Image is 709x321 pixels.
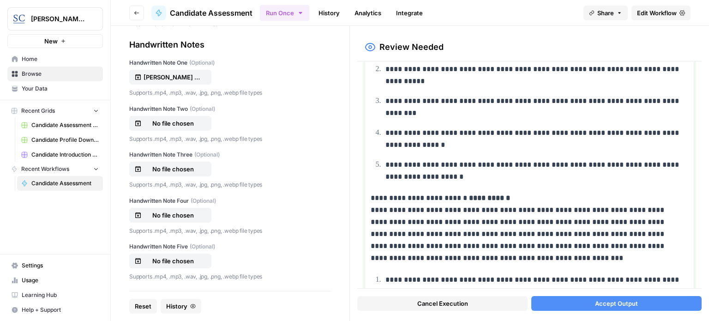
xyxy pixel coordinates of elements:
label: Handwritten Note Three [129,151,331,159]
span: Browse [22,70,99,78]
span: New [44,36,58,46]
p: Supports .mp4, .mp3, .wav, .jpg, .png, .webp file types [129,226,331,236]
button: No file chosen [129,208,211,223]
button: Run Once [260,5,309,21]
button: No file chosen [129,116,211,131]
span: Candidate Assessment Download Sheet [31,121,99,129]
span: Accept Output [595,299,638,308]
label: Handwritten Note Two [129,105,331,113]
button: Recent Workflows [7,162,103,176]
a: Usage [7,273,103,288]
button: Accept Output [531,296,702,311]
p: Supports .mp4, .mp3, .wav, .jpg, .png, .webp file types [129,180,331,189]
a: Settings [7,258,103,273]
h2: Review Needed [379,41,444,54]
p: No file chosen [144,164,203,174]
span: Candidate Assessment [170,7,252,18]
span: Home [22,55,99,63]
span: Recent Workflows [21,165,69,173]
span: Reset [135,302,151,311]
a: Analytics [349,6,387,20]
div: Handwritten Notes [129,38,331,51]
a: Candidate Profile Download Sheet [17,133,103,147]
label: Handwritten Note One [129,59,331,67]
span: (Optional) [191,197,216,205]
a: Learning Hub [7,288,103,303]
p: No file chosen [144,256,203,266]
a: Your Data [7,81,103,96]
a: Candidate Assessment [151,6,252,20]
button: Workspace: Stanton Chase Nashville [7,7,103,30]
span: (Optional) [194,151,220,159]
span: Candidate Assessment [31,179,99,188]
a: Home [7,52,103,67]
span: Edit Workflow [637,8,677,18]
a: Candidate Assessment Download Sheet [17,118,103,133]
button: Cancel Execution [357,296,528,311]
span: (Optional) [190,242,215,251]
a: Candidate Introduction Download Sheet [17,147,103,162]
p: Supports .mp4, .mp3, .wav, .jpg, .png, .webp file types [129,134,331,144]
img: Stanton Chase Nashville Logo [11,11,27,27]
span: Learning Hub [22,291,99,299]
a: Integrate [391,6,428,20]
button: Recent Grids [7,104,103,118]
span: Your Data [22,85,99,93]
button: History [161,299,201,314]
p: Supports .mp4, .mp3, .wav, .jpg, .png, .webp file types [129,272,331,281]
span: Share [597,8,614,18]
button: Share [583,6,628,20]
a: Candidate Assessment [17,176,103,191]
button: New [7,34,103,48]
p: No file chosen [144,119,203,128]
button: Reset [129,299,157,314]
p: Supports .mp4, .mp3, .wav, .jpg, .png, .webp file types [129,88,331,97]
span: (Optional) [190,105,215,113]
p: [PERSON_NAME] notes.jpg [144,73,203,82]
span: Help + Support [22,306,99,314]
a: History [313,6,345,20]
button: [PERSON_NAME] notes.jpg [129,70,211,85]
span: History [166,302,187,311]
button: No file chosen [129,162,211,176]
p: No file chosen [144,211,203,220]
span: Cancel Execution [417,299,468,308]
span: Recent Grids [21,107,55,115]
span: Candidate Profile Download Sheet [31,136,99,144]
button: Help + Support [7,303,103,317]
span: [PERSON_NAME] [GEOGRAPHIC_DATA] [31,14,87,24]
span: Candidate Introduction Download Sheet [31,151,99,159]
a: Edit Workflow [631,6,691,20]
span: Usage [22,276,99,285]
span: (Optional) [189,59,215,67]
label: Handwritten Note Four [129,197,331,205]
span: Settings [22,261,99,270]
label: Handwritten Note Five [129,242,331,251]
a: Browse [7,67,103,81]
button: No file chosen [129,254,211,268]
